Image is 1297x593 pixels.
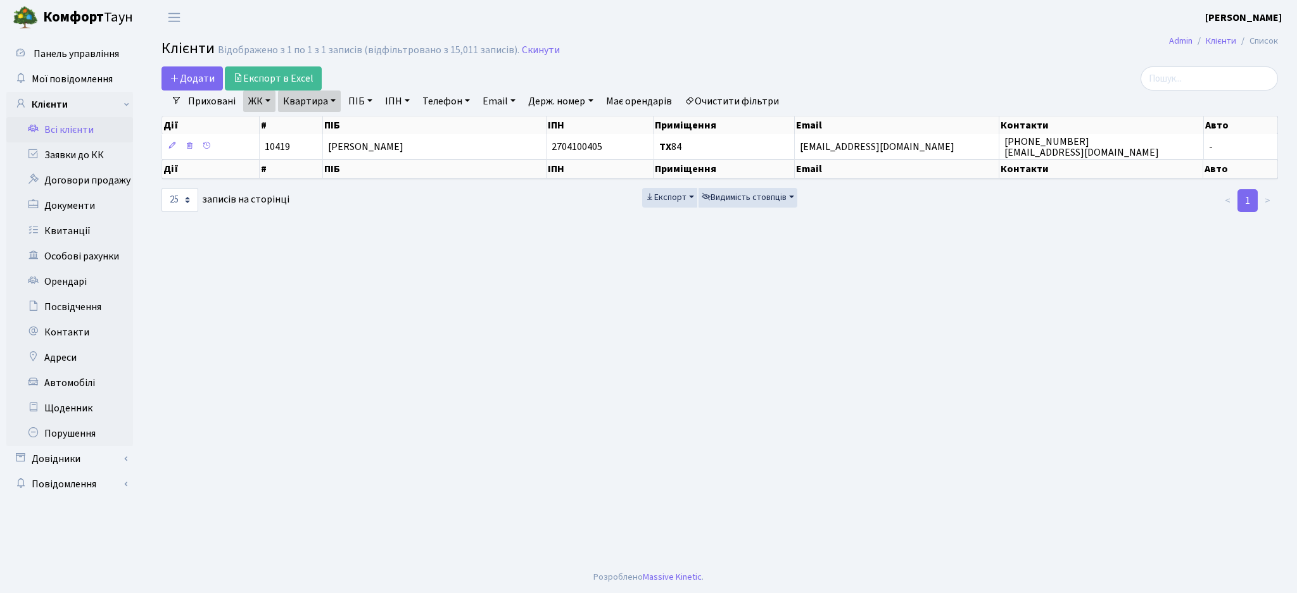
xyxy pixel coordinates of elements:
span: [PERSON_NAME] [328,140,403,154]
span: 10419 [265,140,290,154]
a: Довідники [6,446,133,471]
span: Таун [43,7,133,28]
button: Експорт [642,188,697,208]
button: Переключити навігацію [158,7,190,28]
span: Панель управління [34,47,119,61]
th: # [260,159,323,178]
a: Має орендарів [601,91,677,112]
a: 1 [1237,189,1258,212]
a: Телефон [417,91,475,112]
th: Приміщення [654,116,794,134]
th: # [260,116,323,134]
a: Експорт в Excel [225,66,322,91]
input: Пошук... [1141,66,1278,91]
th: Авто [1204,116,1279,134]
th: Контакти [999,116,1204,134]
th: ПІБ [323,116,547,134]
span: Клієнти [161,37,215,59]
a: Клієнти [1206,34,1236,47]
span: [PHONE_NUMBER] [EMAIL_ADDRESS][DOMAIN_NAME] [1004,135,1159,159]
b: Комфорт [43,7,104,27]
a: Admin [1169,34,1193,47]
th: Контакти [999,159,1204,178]
a: Заявки до КК [6,142,133,168]
a: Орендарі [6,269,133,294]
span: [EMAIL_ADDRESS][DOMAIN_NAME] [800,140,954,154]
th: Дії [162,159,260,178]
span: - [1209,140,1213,154]
span: Експорт [645,191,686,204]
b: ТХ [659,140,671,154]
nav: breadcrumb [1150,28,1297,54]
th: ІПН [547,116,654,134]
a: Клієнти [6,92,133,117]
div: Відображено з 1 по 1 з 1 записів (відфільтровано з 15,011 записів). [218,44,519,56]
a: Massive Kinetic [643,570,702,584]
th: ПІБ [323,159,547,178]
a: Порушення [6,421,133,446]
span: Додати [170,72,215,85]
span: 84 [659,140,681,154]
a: Щоденник [6,396,133,421]
a: Автомобілі [6,370,133,396]
th: Приміщення [654,159,794,178]
a: Договори продажу [6,168,133,193]
a: Приховані [183,91,241,112]
a: Email [478,91,521,112]
th: Email [795,116,999,134]
a: Скинути [522,44,560,56]
span: Мої повідомлення [32,72,113,86]
a: Додати [161,66,223,91]
a: Панель управління [6,41,133,66]
a: ЖК [243,91,275,112]
a: [PERSON_NAME] [1205,10,1282,25]
li: Список [1236,34,1278,48]
a: Квартира [278,91,341,112]
th: Email [795,159,999,178]
a: Посвідчення [6,294,133,320]
a: Мої повідомлення [6,66,133,92]
a: Всі клієнти [6,117,133,142]
a: ПІБ [343,91,377,112]
th: ІПН [547,159,654,178]
a: Особові рахунки [6,244,133,269]
a: Квитанції [6,218,133,244]
a: Адреси [6,345,133,370]
select: записів на сторінці [161,188,198,212]
th: Дії [162,116,260,134]
b: [PERSON_NAME] [1205,11,1282,25]
button: Видимість стовпців [699,188,797,208]
a: Контакти [6,320,133,345]
img: logo.png [13,5,38,30]
div: Розроблено . [593,570,704,584]
th: Авто [1203,159,1278,178]
a: Повідомлення [6,471,133,497]
a: Держ. номер [523,91,598,112]
a: Документи [6,193,133,218]
span: 2704100405 [552,140,602,154]
label: записів на сторінці [161,188,289,212]
a: Очистити фільтри [680,91,784,112]
span: Видимість стовпців [702,191,787,204]
a: ІПН [380,91,415,112]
